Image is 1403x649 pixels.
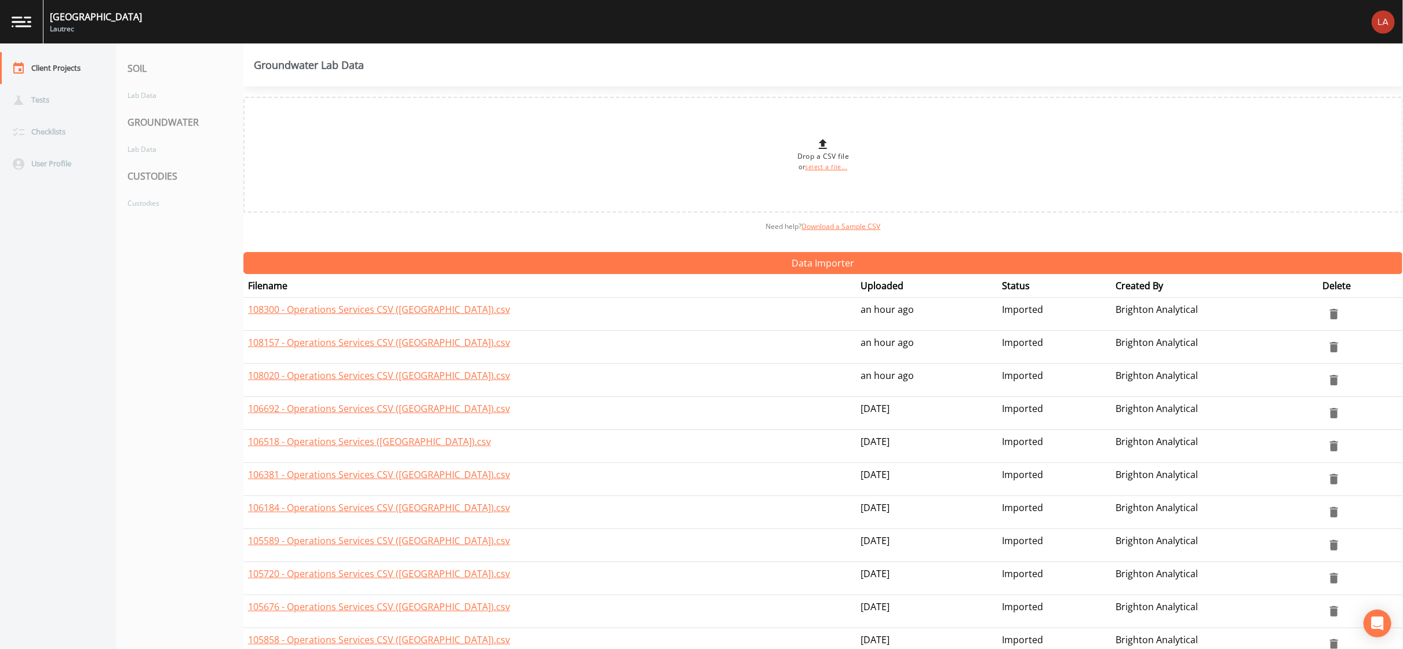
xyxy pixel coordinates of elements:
[116,192,232,214] a: Custodies
[1111,495,1318,528] td: Brighton Analytical
[1111,562,1318,595] td: Brighton Analytical
[856,297,997,330] td: an hour ago
[50,24,142,34] div: Lautrec
[1111,363,1318,396] td: Brighton Analytical
[856,429,997,462] td: [DATE]
[116,160,243,192] div: CUSTODIES
[856,363,997,396] td: an hour ago
[997,274,1111,298] th: Status
[856,396,997,429] td: [DATE]
[805,163,847,171] a: select a file...
[12,16,31,27] img: logo
[248,435,491,448] a: 106518 - Operations Services ([GEOGRAPHIC_DATA]).csv
[248,369,510,382] a: 108020 - Operations Services CSV ([GEOGRAPHIC_DATA]).csv
[1364,610,1391,637] div: Open Intercom Messenger
[1111,462,1318,495] td: Brighton Analytical
[248,600,510,613] a: 105676 - Operations Services CSV ([GEOGRAPHIC_DATA]).csv
[1322,336,1346,359] button: delete
[116,85,232,106] a: Lab Data
[1322,369,1346,392] button: delete
[1322,435,1346,458] button: delete
[1111,297,1318,330] td: Brighton Analytical
[856,528,997,562] td: [DATE]
[248,336,510,349] a: 108157 - Operations Services CSV ([GEOGRAPHIC_DATA]).csv
[116,138,232,160] a: Lab Data
[248,402,510,415] a: 106692 - Operations Services CSV ([GEOGRAPHIC_DATA]).csv
[856,330,997,363] td: an hour ago
[997,330,1111,363] td: Imported
[799,163,848,171] small: or
[1372,10,1395,34] img: bd2ccfa184a129701e0c260bc3a09f9b
[1322,468,1346,491] button: delete
[1322,534,1346,557] button: delete
[997,595,1111,628] td: Imported
[856,274,997,298] th: Uploaded
[797,137,849,172] div: Drop a CSV file
[766,221,881,231] span: Need help?
[1318,274,1403,298] th: Delete
[1111,528,1318,562] td: Brighton Analytical
[802,221,881,231] a: Download a Sample CSV
[248,468,510,481] a: 106381 - Operations Services CSV ([GEOGRAPHIC_DATA]).csv
[50,10,142,24] div: [GEOGRAPHIC_DATA]
[1111,330,1318,363] td: Brighton Analytical
[856,562,997,595] td: [DATE]
[1111,429,1318,462] td: Brighton Analytical
[254,60,364,70] div: Groundwater Lab Data
[248,567,510,580] a: 105720 - Operations Services CSV ([GEOGRAPHIC_DATA]).csv
[997,528,1111,562] td: Imported
[1322,600,1346,623] button: delete
[856,495,997,528] td: [DATE]
[997,495,1111,528] td: Imported
[1322,567,1346,590] button: delete
[1111,274,1318,298] th: Created By
[997,562,1111,595] td: Imported
[1322,302,1346,326] button: delete
[997,396,1111,429] td: Imported
[243,252,1403,274] button: Data Importer
[997,462,1111,495] td: Imported
[997,429,1111,462] td: Imported
[997,297,1111,330] td: Imported
[1322,402,1346,425] button: delete
[116,52,243,85] div: SOIL
[116,106,243,138] div: GROUNDWATER
[856,462,997,495] td: [DATE]
[248,501,510,514] a: 106184 - Operations Services CSV ([GEOGRAPHIC_DATA]).csv
[248,633,510,646] a: 105858 - Operations Services CSV ([GEOGRAPHIC_DATA]).csv
[1111,396,1318,429] td: Brighton Analytical
[997,363,1111,396] td: Imported
[856,595,997,628] td: [DATE]
[248,534,510,547] a: 105589 - Operations Services CSV ([GEOGRAPHIC_DATA]).csv
[248,303,510,316] a: 108300 - Operations Services CSV ([GEOGRAPHIC_DATA]).csv
[243,274,856,298] th: Filename
[1111,595,1318,628] td: Brighton Analytical
[1322,501,1346,524] button: delete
